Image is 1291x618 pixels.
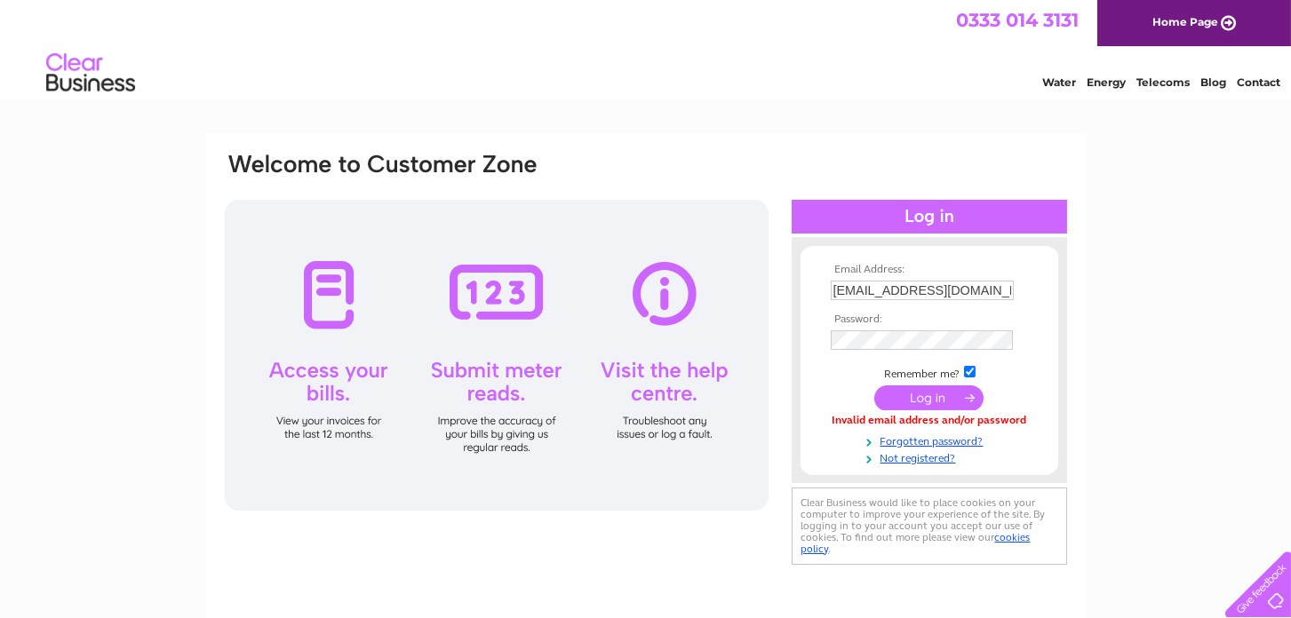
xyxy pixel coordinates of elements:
[45,46,136,100] img: logo.png
[1136,75,1190,89] a: Telecoms
[1200,75,1226,89] a: Blog
[1042,75,1076,89] a: Water
[831,448,1032,465] a: Not registered?
[1087,75,1126,89] a: Energy
[1237,75,1280,89] a: Contact
[874,385,984,410] input: Submit
[801,531,1031,555] a: cookies policy
[826,313,1032,326] th: Password:
[831,432,1032,448] a: Forgotten password?
[792,487,1067,565] div: Clear Business would like to place cookies on your computer to improve your experience of the sit...
[826,264,1032,276] th: Email Address:
[227,10,1066,86] div: Clear Business is a trading name of Verastar Limited (registered in [GEOGRAPHIC_DATA] No. 3667643...
[826,363,1032,381] td: Remember me?
[956,9,1079,31] a: 0333 014 3131
[831,415,1028,427] div: Invalid email address and/or password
